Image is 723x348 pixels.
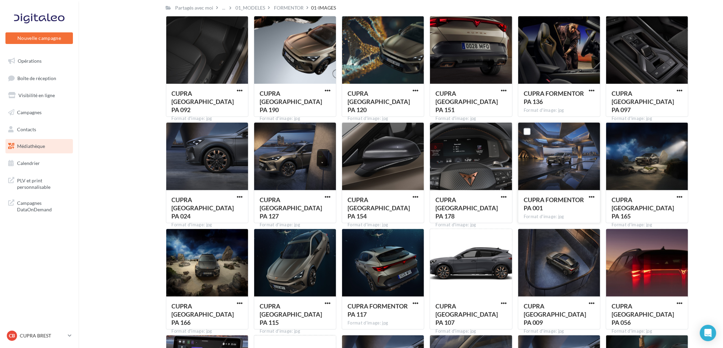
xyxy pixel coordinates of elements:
[612,116,682,122] div: Format d'image: jpg
[435,302,498,326] span: CUPRA FORMENTOR PA 107
[524,107,595,114] div: Format d'image: jpg
[4,105,74,120] a: Campagnes
[274,4,304,11] div: FORMENTOR
[524,302,586,326] span: CUPRA FORMENTOR PA 009
[17,160,40,166] span: Calendrier
[4,173,74,193] a: PLV et print personnalisable
[172,116,243,122] div: Format d'image: jpg
[524,214,595,220] div: Format d'image: jpg
[524,90,584,105] span: CUPRA FORMENTOR PA 136
[612,222,682,228] div: Format d'image: jpg
[435,222,506,228] div: Format d'image: jpg
[260,302,322,326] span: CUPRA FORMENTOR PA 115
[4,156,74,170] a: Calendrier
[4,71,74,86] a: Boîte de réception
[17,198,70,213] span: Campagnes DataOnDemand
[612,196,674,220] span: CUPRA FORMENTOR PA 165
[172,90,234,114] span: CUPRA FORMENTOR PA 092
[18,92,55,98] span: Visibilité en ligne
[175,4,214,11] div: Partagés avec moi
[4,139,74,153] a: Médiathèque
[172,302,234,326] span: CUPRA FORMENTOR PA 166
[435,196,498,220] span: CUPRA FORMENTOR PA 178
[17,126,36,132] span: Contacts
[612,90,674,114] span: CUPRA FORMENTOR PA 097
[260,328,330,334] div: Format d'image: jpg
[17,109,42,115] span: Campagnes
[435,90,498,114] span: CUPRA FORMENTOR PA 151
[348,320,418,326] div: Format d'image: jpg
[5,32,73,44] button: Nouvelle campagne
[260,222,330,228] div: Format d'image: jpg
[17,143,45,149] span: Médiathèque
[17,176,70,191] span: PLV et print personnalisable
[4,196,74,216] a: Campagnes DataOnDemand
[5,329,73,342] a: CB CUPRA BREST
[221,3,227,13] div: ...
[9,332,15,339] span: CB
[524,328,595,334] div: Format d'image: jpg
[524,196,584,212] span: CUPRA FORMENTOR PA 001
[435,116,506,122] div: Format d'image: jpg
[435,328,506,334] div: Format d'image: jpg
[20,332,65,339] p: CUPRA BREST
[4,88,74,103] a: Visibilité en ligne
[348,90,410,114] span: CUPRA FORMENTOR PA 120
[260,90,322,114] span: CUPRA FORMENTOR PA 190
[612,328,682,334] div: Format d'image: jpg
[348,222,418,228] div: Format d'image: jpg
[4,54,74,68] a: Opérations
[4,122,74,137] a: Contacts
[348,116,418,122] div: Format d'image: jpg
[172,328,243,334] div: Format d'image: jpg
[311,4,336,11] div: 01-IMAGES
[172,222,243,228] div: Format d'image: jpg
[700,325,716,341] div: Open Intercom Messenger
[260,196,322,220] span: CUPRA FORMENTOR PA 127
[348,302,408,318] span: CUPRA FORMENTOR PA 117
[236,4,265,11] div: 01_MODELES
[17,75,56,81] span: Boîte de réception
[172,196,234,220] span: CUPRA FORMENTOR PA 024
[260,116,330,122] div: Format d'image: jpg
[348,196,410,220] span: CUPRA FORMENTOR PA 154
[302,35,421,50] div: Le téléchargement va bientôt commencer
[612,302,674,326] span: CUPRA FORMENTOR PA 056
[18,58,42,64] span: Opérations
